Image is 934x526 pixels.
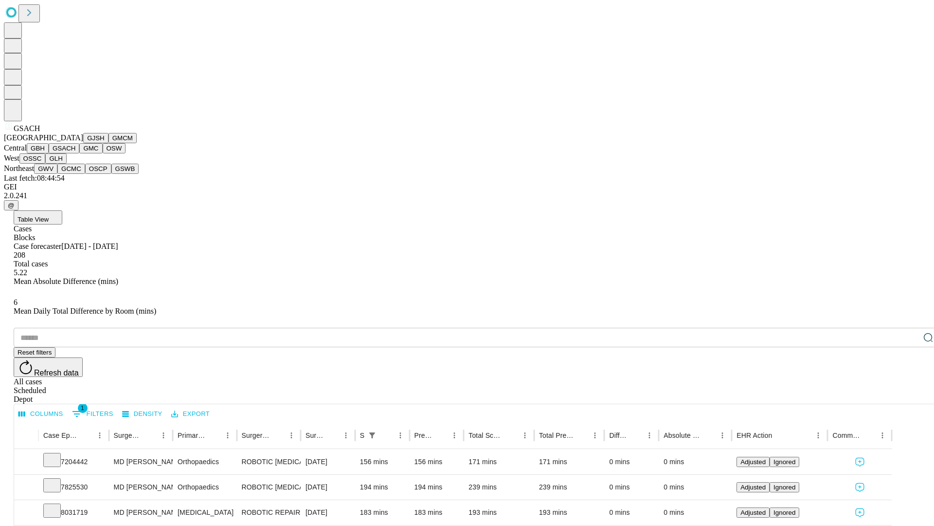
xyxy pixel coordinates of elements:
button: Menu [643,429,656,442]
button: Sort [504,429,518,442]
button: GSWB [111,164,139,174]
span: GSACH [14,124,40,132]
span: Adjusted [740,458,766,466]
button: Sort [702,429,716,442]
button: Ignored [770,457,799,467]
div: 171 mins [468,450,529,474]
div: Case Epic Id [43,432,78,439]
button: Sort [271,429,285,442]
button: Sort [143,429,157,442]
button: Menu [876,429,889,442]
button: Sort [325,429,339,442]
div: Predicted In Room Duration [414,432,433,439]
span: West [4,154,19,162]
div: 239 mins [539,475,600,500]
button: Sort [773,429,787,442]
div: Comments [832,432,861,439]
span: Total cases [14,260,48,268]
button: Menu [221,429,234,442]
div: Orthopaedics [178,450,232,474]
button: GBH [27,143,49,153]
div: 7825530 [43,475,104,500]
button: Menu [93,429,107,442]
button: Adjusted [736,482,770,492]
div: 183 mins [360,500,405,525]
div: 0 mins [609,475,654,500]
span: Central [4,144,27,152]
button: Reset filters [14,347,55,357]
button: OSW [103,143,126,153]
span: [GEOGRAPHIC_DATA] [4,133,83,142]
div: MD [PERSON_NAME] [114,475,168,500]
button: Sort [380,429,394,442]
button: Show filters [70,406,116,422]
div: 156 mins [414,450,459,474]
button: Ignored [770,482,799,492]
button: Menu [588,429,602,442]
div: Total Scheduled Duration [468,432,503,439]
button: Sort [629,429,643,442]
div: 7204442 [43,450,104,474]
button: Show filters [365,429,379,442]
div: 0 mins [664,475,727,500]
button: GLH [45,153,66,164]
span: Adjusted [740,484,766,491]
div: ROBOTIC REPAIR INITIAL [MEDICAL_DATA] REDUCIBLE AGE [DEMOGRAPHIC_DATA] OR MORE [242,500,296,525]
span: Ignored [773,458,795,466]
button: GMC [79,143,102,153]
div: [DATE] [305,450,350,474]
button: GCMC [57,164,85,174]
button: GSACH [49,143,79,153]
button: Menu [518,429,532,442]
button: Sort [434,429,448,442]
div: Primary Service [178,432,206,439]
span: Ignored [773,509,795,516]
button: GMCM [108,133,137,143]
div: 0 mins [664,450,727,474]
div: [DATE] [305,475,350,500]
div: Total Predicted Duration [539,432,574,439]
button: Menu [157,429,170,442]
span: Table View [18,216,49,223]
button: GJSH [83,133,108,143]
div: Surgeon Name [114,432,142,439]
button: Expand [19,505,34,522]
div: Absolute Difference [664,432,701,439]
span: Mean Absolute Difference (mins) [14,277,118,285]
div: 193 mins [539,500,600,525]
span: @ [8,202,15,209]
div: ROBOTIC [MEDICAL_DATA] TOTAL HIP [242,475,296,500]
span: Ignored [773,484,795,491]
button: Menu [448,429,461,442]
button: Sort [862,429,876,442]
span: Adjusted [740,509,766,516]
span: 5.22 [14,268,27,277]
div: Difference [609,432,628,439]
div: 0 mins [664,500,727,525]
span: Case forecaster [14,242,61,250]
span: Last fetch: 08:44:54 [4,174,65,182]
button: Adjusted [736,507,770,518]
div: MD [PERSON_NAME] [114,450,168,474]
span: 6 [14,298,18,306]
button: Export [169,407,212,422]
button: Density [120,407,165,422]
div: 1 active filter [365,429,379,442]
button: Sort [207,429,221,442]
div: MD [PERSON_NAME] [114,500,168,525]
button: Adjusted [736,457,770,467]
div: [DATE] [305,500,350,525]
button: Menu [811,429,825,442]
button: Select columns [16,407,66,422]
div: 0 mins [609,450,654,474]
div: GEI [4,183,930,191]
button: Sort [575,429,588,442]
button: Expand [19,454,34,471]
button: OSCP [85,164,111,174]
button: Expand [19,479,34,496]
button: Ignored [770,507,799,518]
div: 0 mins [609,500,654,525]
button: OSSC [19,153,46,164]
div: EHR Action [736,432,772,439]
span: Northeast [4,164,34,172]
